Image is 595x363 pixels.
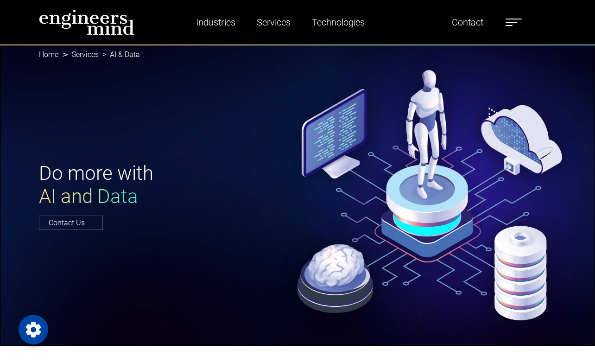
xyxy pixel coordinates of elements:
[448,12,487,33] a: Contact
[39,185,138,208] span: AI and Data
[39,162,292,209] h1: Do more with
[39,216,103,230] a: Contact Us
[72,50,99,59] a: Services
[192,12,239,33] a: Industries
[308,12,368,33] a: Technologies
[39,9,134,35] img: logo
[39,50,58,59] a: Home
[39,45,556,65] nav: breadcrumb
[99,49,140,60] li: AI & Data
[253,12,294,33] a: Services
